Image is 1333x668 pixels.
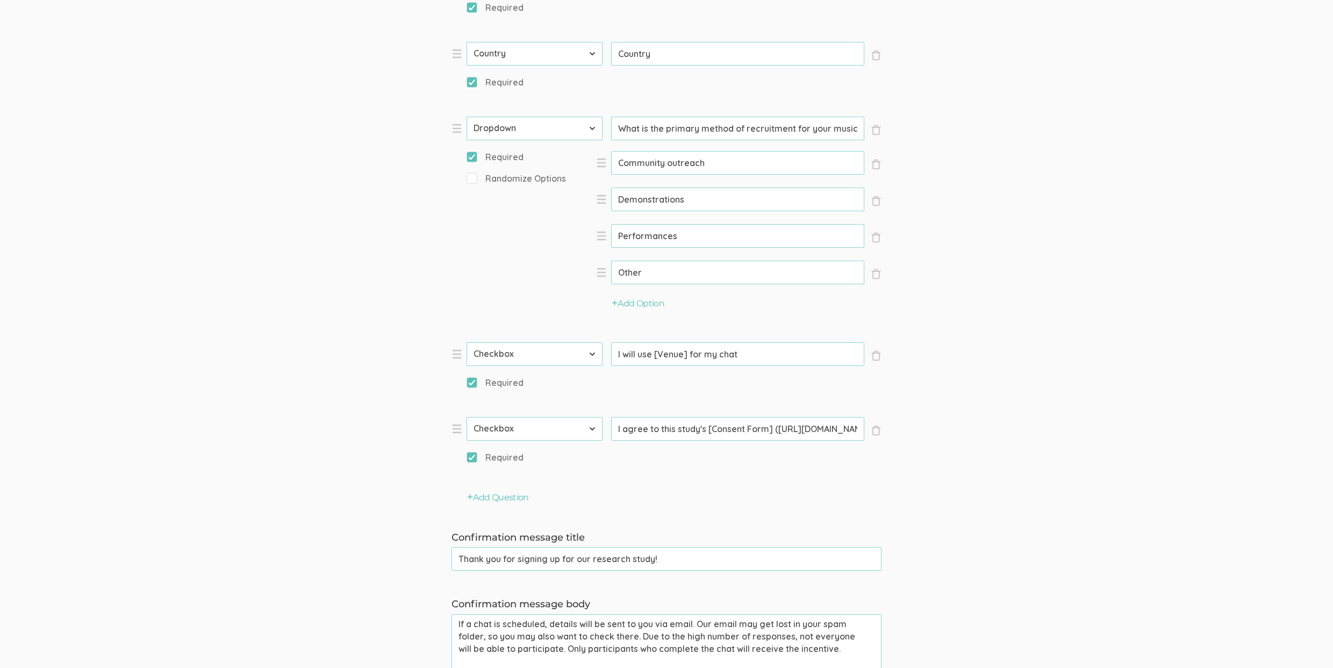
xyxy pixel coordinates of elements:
input: Type question here... [611,117,864,140]
input: Type question here... [611,342,864,366]
input: Type option here... [611,151,864,175]
span: × [871,269,881,279]
span: Randomize Options [467,173,566,185]
input: Type option here... [611,188,864,211]
span: Required [467,151,524,163]
span: × [871,425,881,436]
span: × [871,50,881,61]
span: × [871,125,881,135]
span: Required [467,377,524,389]
span: Required [467,2,524,14]
button: Add Question [467,492,529,504]
span: × [871,159,881,170]
span: Required [467,451,524,464]
input: Type option here... [611,224,864,248]
span: × [871,350,881,361]
input: Type option here... [611,261,864,284]
span: Required [467,76,524,89]
label: Confirmation message body [451,598,881,612]
span: × [871,232,881,243]
span: × [871,196,881,206]
button: Add Option [612,298,664,310]
iframe: Chat Widget [1279,616,1333,668]
label: Confirmation message title [451,531,881,545]
input: Type question here... [611,417,864,441]
input: Type question here... [611,42,864,66]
